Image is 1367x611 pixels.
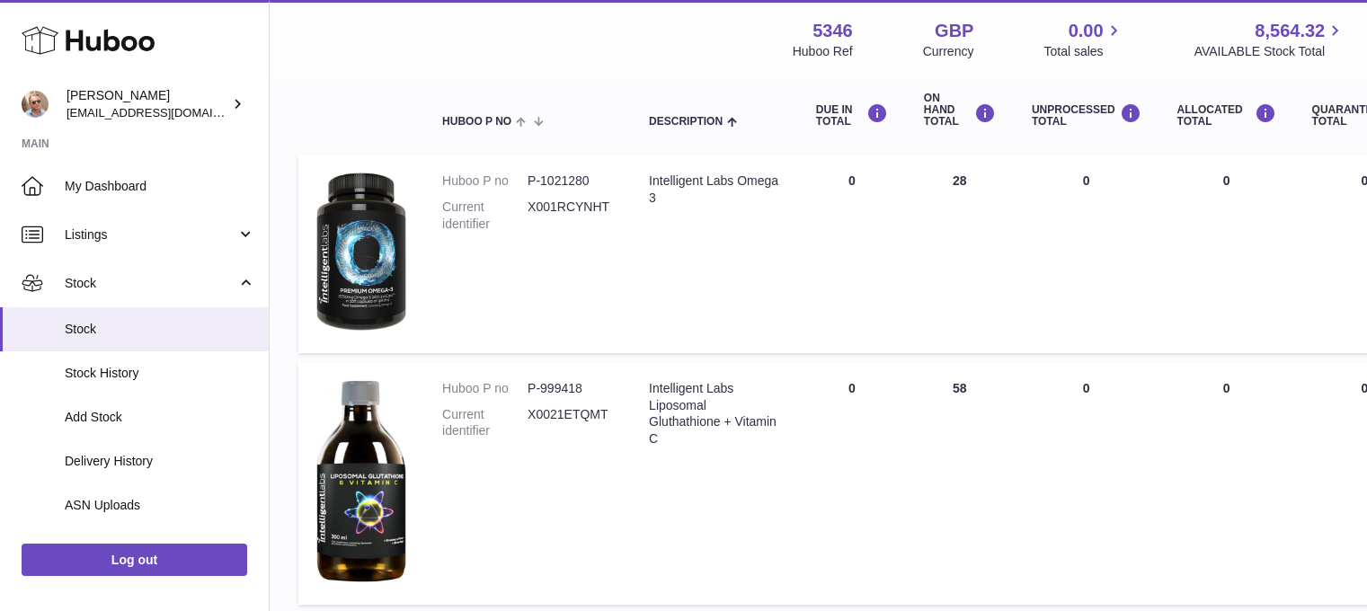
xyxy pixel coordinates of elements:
span: Huboo P no [442,116,511,128]
dt: Huboo P no [442,380,528,397]
span: Stock History [65,365,255,382]
span: Total sales [1043,43,1123,60]
span: 0.00 [1069,19,1104,43]
div: Huboo Ref [793,43,853,60]
img: product image [316,173,406,331]
span: Stock [65,321,255,338]
img: support@radoneltd.co.uk [22,91,49,118]
strong: GBP [935,19,973,43]
dd: P-999418 [528,380,613,397]
span: AVAILABLE Stock Total [1194,43,1345,60]
div: DUE IN TOTAL [816,103,888,128]
span: Listings [65,226,236,244]
dd: X001RCYNHT [528,199,613,233]
a: 8,564.32 AVAILABLE Stock Total [1194,19,1345,60]
td: 0 [798,155,906,353]
td: 58 [906,362,1014,606]
a: Log out [22,544,247,576]
span: My Dashboard [65,178,255,195]
a: 0.00 Total sales [1043,19,1123,60]
td: 0 [798,362,906,606]
span: [EMAIL_ADDRESS][DOMAIN_NAME] [67,105,264,120]
div: ON HAND Total [924,93,996,128]
td: 0 [1014,362,1159,606]
div: ALLOCATED Total [1176,103,1275,128]
td: 0 [1158,155,1293,353]
dt: Huboo P no [442,173,528,190]
dd: X0021ETQMT [528,406,613,440]
div: Intelligent Labs Omega 3 [649,173,780,207]
div: Intelligent Labs Liposomal Gluthathione + Vitamin C [649,380,780,448]
td: 0 [1014,155,1159,353]
span: 8,564.32 [1255,19,1325,43]
strong: 5346 [812,19,853,43]
span: Add Stock [65,409,255,426]
td: 28 [906,155,1014,353]
div: Currency [923,43,974,60]
span: Delivery History [65,453,255,470]
dt: Current identifier [442,199,528,233]
span: Description [649,116,723,128]
img: product image [316,380,406,583]
span: ASN Uploads [65,497,255,514]
div: [PERSON_NAME] [67,87,228,121]
div: UNPROCESSED Total [1032,103,1141,128]
span: Stock [65,275,236,292]
dd: P-1021280 [528,173,613,190]
td: 0 [1158,362,1293,606]
dt: Current identifier [442,406,528,440]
